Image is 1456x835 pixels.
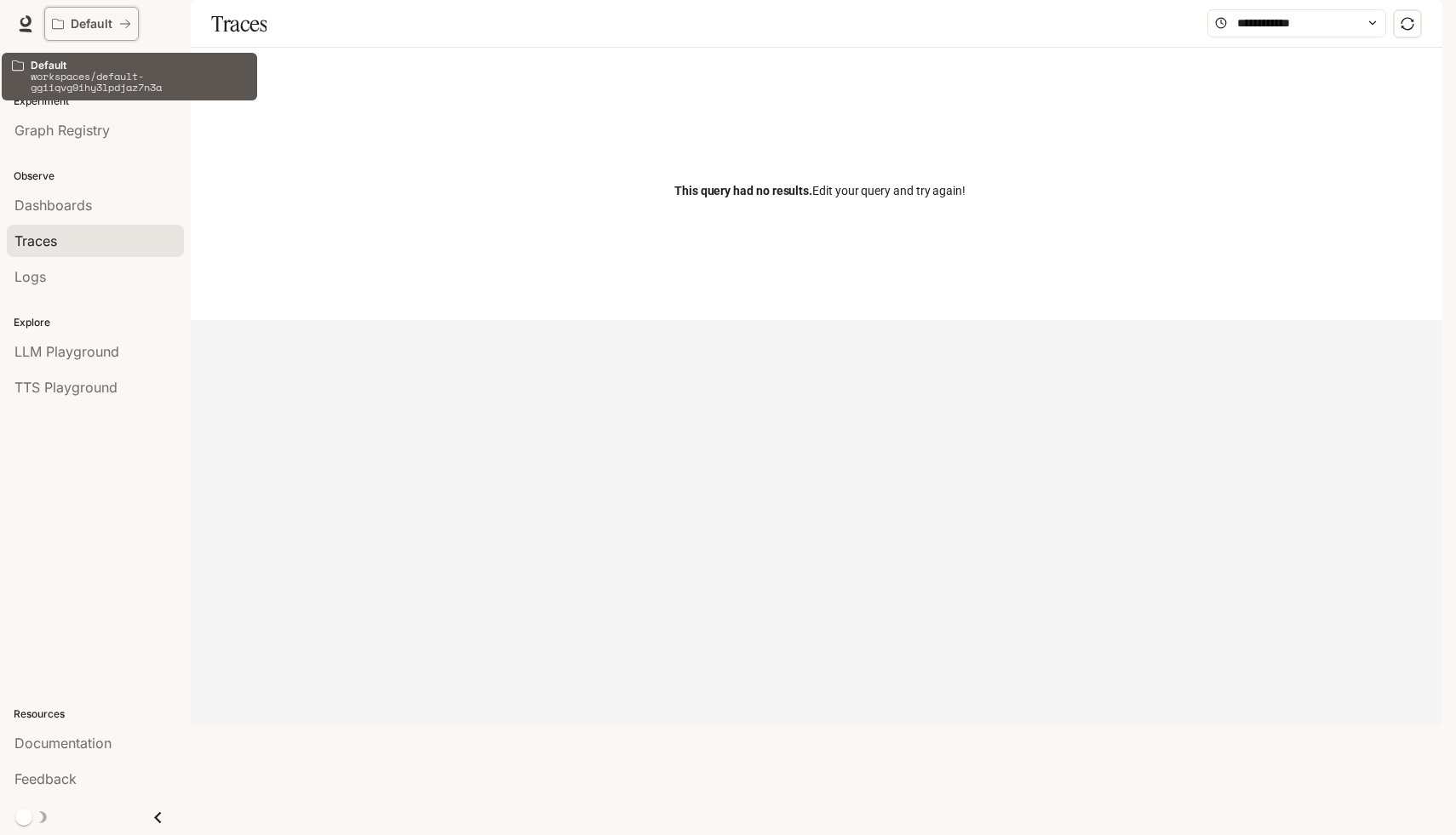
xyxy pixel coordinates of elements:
p: Default [71,17,112,31]
span: Edit your query and try again! [674,181,966,200]
p: Default [31,60,247,71]
h1: Traces [211,7,267,41]
button: All workspaces [44,7,139,41]
p: workspaces/default-ggiiqvg9ihy3lpdjaz7n3a [31,71,247,93]
span: sync [1401,17,1414,31]
span: This query had no results. [674,184,812,197]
